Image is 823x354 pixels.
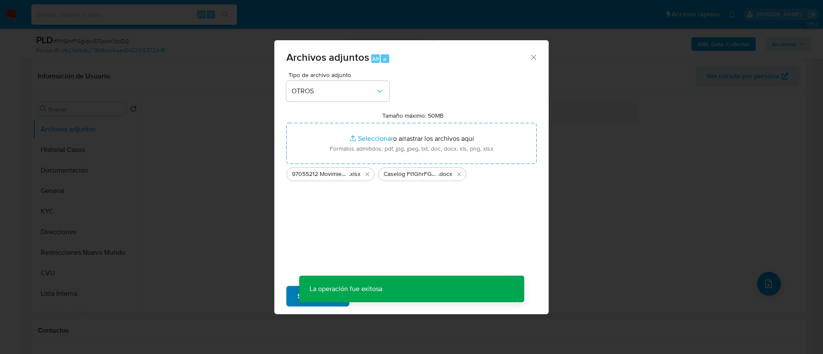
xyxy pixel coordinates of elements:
span: Tipo de archivo adjunto [288,72,391,78]
ul: Archivos seleccionados [286,164,537,181]
span: Subir archivo [297,287,338,306]
span: .xlsx [349,170,360,178]
button: Eliminar Caselog Ft1GhrFGgVpvSTljobKlboD2_2025_09_17_21_57_01.docx [454,169,464,179]
span: Archivos adjuntos [286,50,369,65]
button: Cerrar [529,53,537,61]
span: a [383,55,386,63]
button: OTROS [286,81,389,101]
span: 97055212 Movimientos [292,170,349,178]
label: Tamaño máximo: 50MB [382,112,444,119]
p: La operación fue exitosa [299,276,393,302]
span: .docx [438,170,452,178]
span: Alt [372,55,379,63]
span: OTROS [291,87,375,95]
button: Subir archivo [286,286,349,306]
span: Caselog Ft1GhrFGgVpvSTljobKlboD2_2025_09_17_21_57_01 [384,170,438,178]
span: Cancelar [364,287,392,306]
button: Eliminar 97055212 Movimientos.xlsx [362,169,372,179]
